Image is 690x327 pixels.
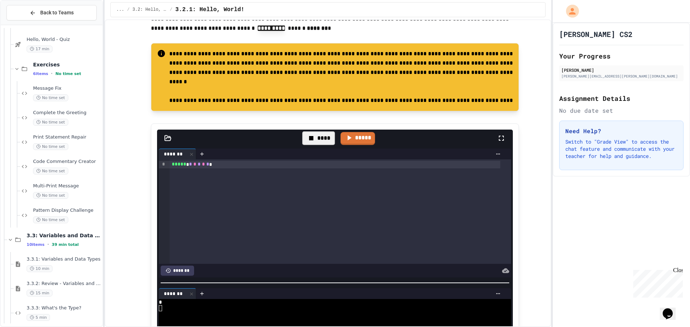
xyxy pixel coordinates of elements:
[3,3,50,46] div: Chat with us now!Close
[559,29,632,39] h1: [PERSON_NAME] CS2
[565,138,677,160] p: Switch to "Grade View" to access the chat feature and communicate with your teacher for help and ...
[55,71,81,76] span: No time set
[6,5,97,20] button: Back to Teams
[133,7,167,13] span: 3.2: Hello, World!
[27,281,101,287] span: 3.3.2: Review - Variables and Data Types
[51,71,52,76] span: •
[27,265,52,272] span: 10 min
[27,46,52,52] span: 17 min
[33,143,68,150] span: No time set
[33,183,101,189] span: Multi-Print Message
[27,37,101,43] span: Hello, World - Quiz
[33,110,101,116] span: Complete the Greeting
[27,314,50,321] span: 5 min
[561,67,681,73] div: [PERSON_NAME]
[27,242,45,247] span: 10 items
[47,242,49,247] span: •
[116,7,124,13] span: ...
[33,119,68,126] span: No time set
[33,159,101,165] span: Code Commentary Creator
[33,61,101,68] span: Exercises
[33,216,68,223] span: No time set
[40,9,74,17] span: Back to Teams
[175,5,244,14] span: 3.2.1: Hello, World!
[33,168,68,174] span: No time set
[565,127,677,135] h3: Need Help?
[27,290,52,296] span: 15 min
[33,85,101,92] span: Message Fix
[559,106,684,115] div: No due date set
[33,94,68,101] span: No time set
[52,242,79,247] span: 39 min total
[27,305,101,311] span: 3.3.3: What's the Type?
[27,256,101,262] span: 3.3.1: Variables and Data Types
[33,71,48,76] span: 6 items
[127,7,129,13] span: /
[660,298,683,320] iframe: chat widget
[170,7,172,13] span: /
[561,74,681,79] div: [PERSON_NAME][EMAIL_ADDRESS][PERSON_NAME][DOMAIN_NAME]
[559,93,684,103] h2: Assignment Details
[27,232,101,239] span: 3.3: Variables and Data Types
[559,51,684,61] h2: Your Progress
[630,267,683,298] iframe: chat widget
[33,207,101,214] span: Pattern Display Challenge
[33,192,68,199] span: No time set
[33,134,101,140] span: Print Statement Repair
[558,3,581,19] div: My Account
